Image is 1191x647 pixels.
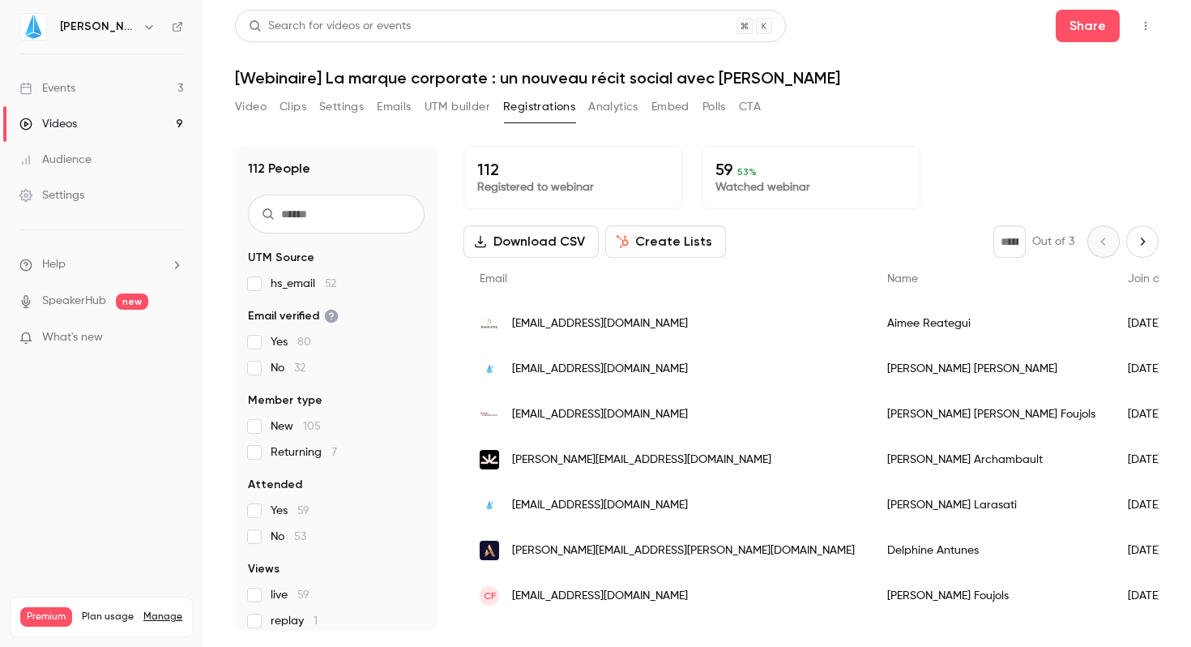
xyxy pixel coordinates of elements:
[1133,13,1159,39] button: Top Bar Actions
[871,392,1112,437] div: [PERSON_NAME] [PERSON_NAME] Foujols
[512,542,855,559] span: [PERSON_NAME][EMAIL_ADDRESS][PERSON_NAME][DOMAIN_NAME]
[294,531,306,542] span: 53
[377,94,411,120] button: Emails
[480,273,507,285] span: Email
[249,18,411,35] div: Search for videos or events
[715,160,907,179] p: 59
[512,497,688,514] span: [EMAIL_ADDRESS][DOMAIN_NAME]
[271,334,311,350] span: Yes
[19,187,84,204] div: Settings
[702,94,726,120] button: Polls
[42,329,103,346] span: What's new
[463,225,599,258] button: Download CSV
[235,68,1159,88] h1: [Webinaire] La marque corporate : un nouveau récit social avec [PERSON_NAME]
[248,392,322,409] span: Member type
[143,611,182,623] a: Manage
[480,405,499,424] img: free.fr
[737,166,757,178] span: 53 %
[480,541,499,560] img: accor.com
[20,14,46,40] img: JIN
[116,294,148,310] span: new
[271,418,321,435] span: New
[480,495,499,515] img: jin.fr
[271,529,306,545] span: No
[480,450,499,469] img: agencecinq.com
[271,503,309,519] span: Yes
[588,94,638,120] button: Analytics
[512,452,771,469] span: [PERSON_NAME][EMAIL_ADDRESS][DOMAIN_NAME]
[297,589,309,601] span: 59
[271,360,305,376] span: No
[1128,273,1178,285] span: Join date
[1032,234,1074,250] p: Out of 3
[314,615,318,627] span: 1
[331,447,337,458] span: 7
[512,315,688,332] span: [EMAIL_ADDRESS][DOMAIN_NAME]
[871,482,1112,528] div: [PERSON_NAME] Larasati
[871,573,1112,619] div: [PERSON_NAME] Foujols
[871,301,1112,346] div: Aimee Reategui
[42,256,66,273] span: Help
[605,225,726,258] button: Create Lists
[325,278,336,289] span: 52
[887,273,918,285] span: Name
[297,336,311,348] span: 80
[271,276,336,292] span: hs_email
[294,362,305,374] span: 32
[871,437,1112,482] div: [PERSON_NAME] Archambault
[503,94,575,120] button: Registrations
[1056,10,1120,42] button: Share
[164,331,183,345] iframe: Noticeable Trigger
[19,256,183,273] li: help-dropdown-opener
[42,293,106,310] a: SpeakerHub
[280,94,306,120] button: Clips
[248,308,339,324] span: Email verified
[60,19,136,35] h6: [PERSON_NAME]
[303,421,321,432] span: 105
[739,94,761,120] button: CTA
[480,359,499,379] img: jin.fr
[235,94,267,120] button: Video
[248,159,310,178] h1: 112 People
[715,179,907,195] p: Watched webinar
[248,561,280,577] span: Views
[297,505,309,516] span: 59
[82,611,134,623] span: Plan usage
[480,314,499,333] img: groupebarriere.com
[271,613,318,629] span: replay
[512,361,688,378] span: [EMAIL_ADDRESS][DOMAIN_NAME]
[425,94,490,120] button: UTM builder
[871,528,1112,573] div: Delphine Antunes
[512,588,688,605] span: [EMAIL_ADDRESS][DOMAIN_NAME]
[651,94,689,120] button: Embed
[512,406,688,423] span: [EMAIL_ADDRESS][DOMAIN_NAME]
[19,80,75,96] div: Events
[19,152,92,168] div: Audience
[248,250,314,266] span: UTM Source
[319,94,364,120] button: Settings
[271,444,337,461] span: Returning
[477,179,668,195] p: Registered to webinar
[20,607,72,627] span: Premium
[484,589,496,603] span: CF
[477,160,668,179] p: 112
[871,346,1112,392] div: [PERSON_NAME] [PERSON_NAME]
[271,587,309,603] span: live
[248,477,302,493] span: Attended
[19,116,77,132] div: Videos
[1126,225,1159,258] button: Next page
